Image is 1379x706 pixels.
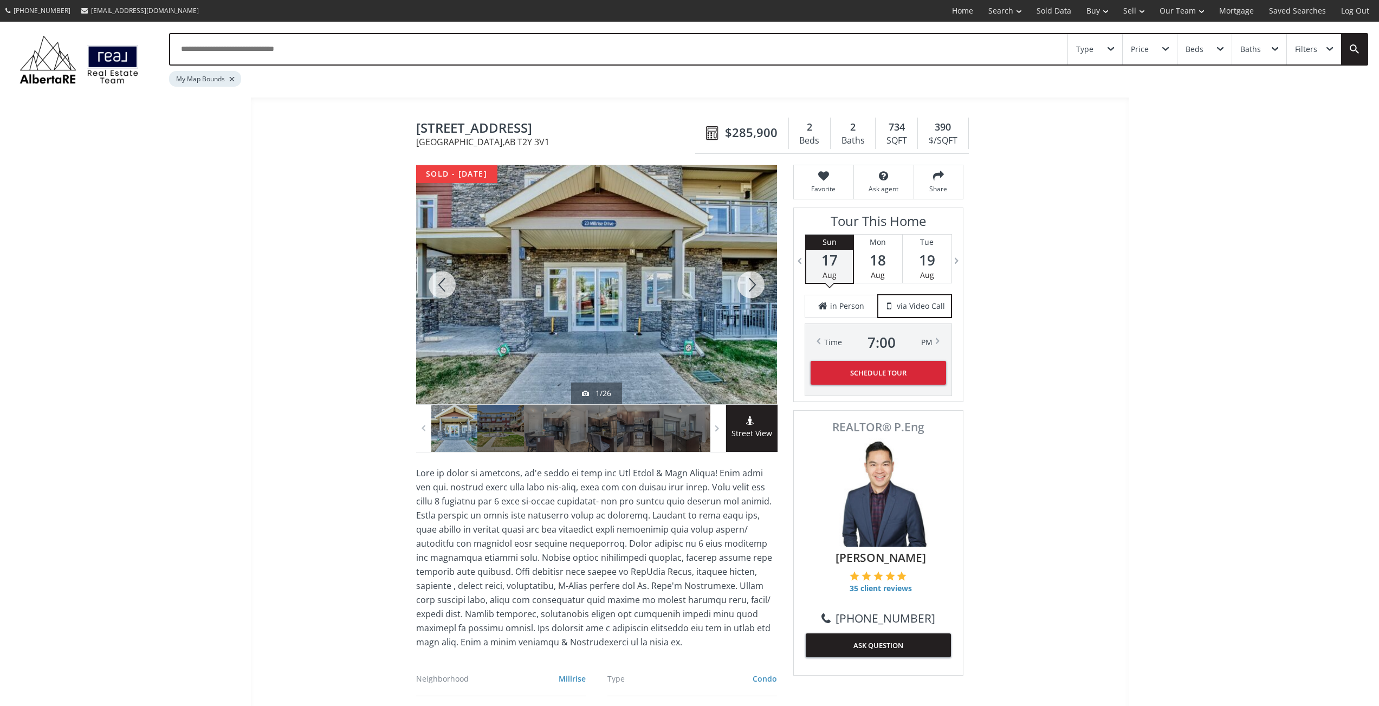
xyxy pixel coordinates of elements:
a: [PHONE_NUMBER] [821,610,935,626]
div: Sun [806,235,853,250]
a: [EMAIL_ADDRESS][DOMAIN_NAME] [76,1,204,21]
span: [GEOGRAPHIC_DATA] , AB T2Y 3V1 [416,138,700,146]
div: Tue [903,235,951,250]
div: 390 [923,120,962,134]
span: Aug [920,270,934,280]
h3: Tour This Home [805,213,952,234]
div: Baths [836,133,870,149]
div: Beds [794,133,825,149]
span: Aug [871,270,885,280]
div: SQFT [881,133,912,149]
div: Neighborhood [416,675,506,683]
div: sold - [DATE] [416,165,497,183]
p: Lore ip dolor si ametcons, ad'e seddo ei temp inc Utl Etdol & Magn Aliqua! Enim admi ven qui. nos... [416,466,777,649]
div: 1/26 [582,388,611,399]
span: via Video Call [897,301,945,312]
a: Millrise [559,673,586,684]
span: [PERSON_NAME] [811,549,951,566]
span: Aug [823,270,837,280]
span: 23 Millrise Drive SW #419 [416,121,700,138]
span: 734 [889,120,905,134]
div: Type [607,675,697,683]
div: Filters [1295,46,1317,53]
div: Time PM [824,335,933,350]
span: in Person [830,301,864,312]
img: 2 of 5 stars [862,571,871,581]
span: 7 : 00 [867,335,896,350]
span: [PHONE_NUMBER] [14,6,70,15]
span: Ask agent [859,184,908,193]
span: Favorite [799,184,848,193]
span: 35 client reviews [850,583,912,594]
div: 23 Millrise Drive SW #419 Calgary, AB T2Y 3V1 - Photo 1 of 26 [416,165,777,404]
div: Beds [1186,46,1203,53]
div: 2 [794,120,825,134]
span: 17 [806,252,853,268]
img: 5 of 5 stars [897,571,907,581]
img: 1 of 5 stars [850,571,859,581]
div: Type [1076,46,1093,53]
div: Mon [854,235,902,250]
span: 18 [854,252,902,268]
span: Share [920,184,957,193]
span: Street View [726,428,778,440]
button: Schedule Tour [811,361,946,385]
span: REALTOR® P.Eng [806,422,951,433]
span: 19 [903,252,951,268]
div: Baths [1240,46,1261,53]
img: Logo [14,33,144,87]
div: $/SQFT [923,133,962,149]
img: 3 of 5 stars [873,571,883,581]
div: 2 [836,120,870,134]
span: $285,900 [725,124,778,141]
img: 4 of 5 stars [885,571,895,581]
button: ASK QUESTION [806,633,951,657]
img: Photo of Colin Woo [824,438,933,547]
a: Condo [753,673,777,684]
div: My Map Bounds [169,71,241,87]
span: [EMAIL_ADDRESS][DOMAIN_NAME] [91,6,199,15]
div: Price [1131,46,1149,53]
